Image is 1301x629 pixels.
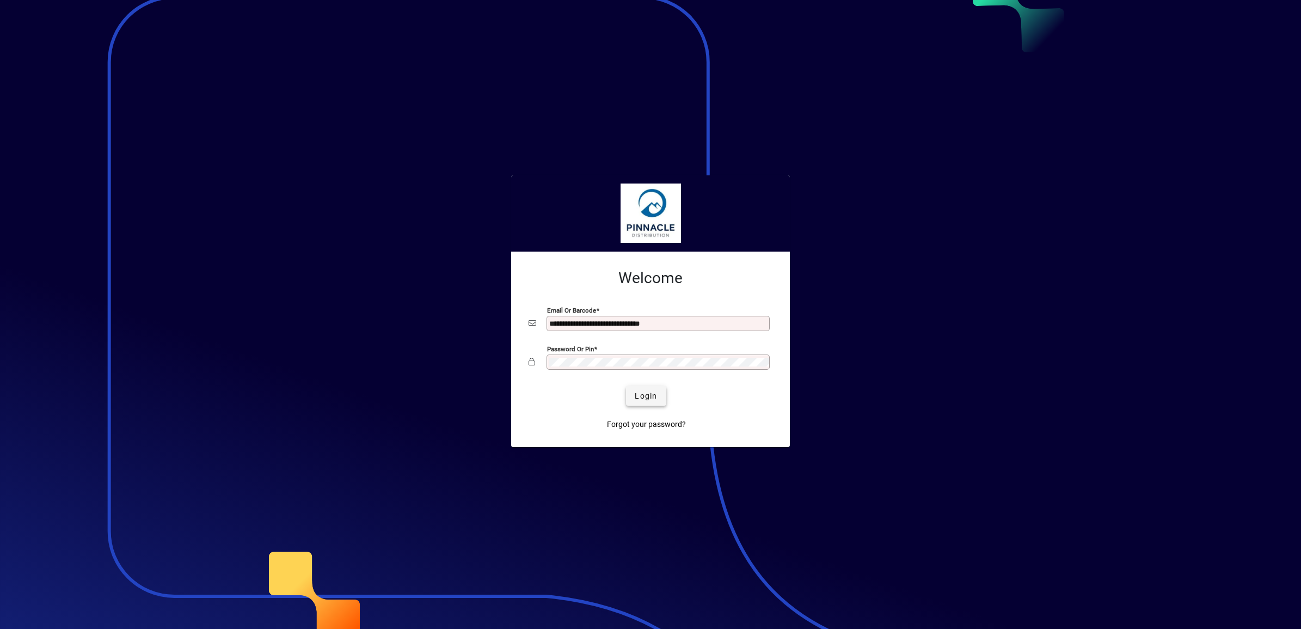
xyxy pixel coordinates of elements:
span: Login [635,390,657,402]
a: Forgot your password? [603,414,690,434]
mat-label: Password or Pin [547,345,594,353]
h2: Welcome [529,269,772,288]
button: Login [626,386,666,406]
span: Forgot your password? [607,419,686,430]
mat-label: Email or Barcode [547,307,596,314]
